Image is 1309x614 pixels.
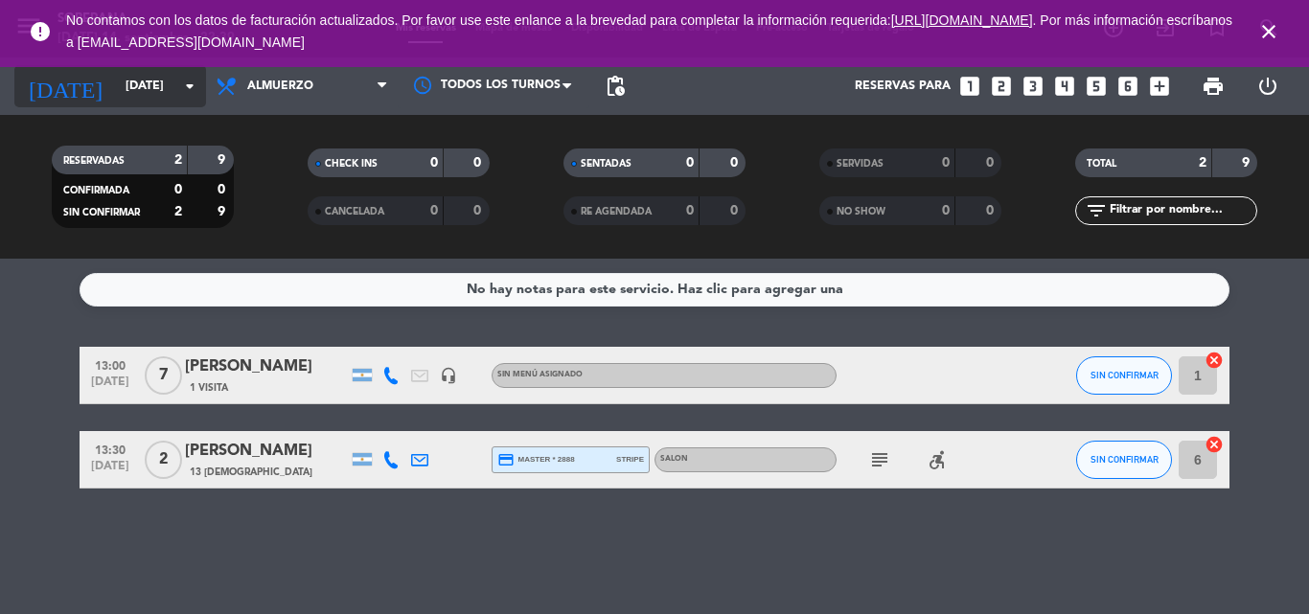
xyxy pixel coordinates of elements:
[178,75,201,98] i: arrow_drop_down
[957,74,982,99] i: looks_one
[837,207,885,216] span: NO SHOW
[1076,356,1172,395] button: SIN CONFIRMAR
[430,204,438,217] strong: 0
[86,460,134,482] span: [DATE]
[66,12,1232,50] span: No contamos con los datos de facturación actualizados. Por favor use este enlance a la brevedad p...
[14,65,116,107] i: [DATE]
[218,153,229,167] strong: 9
[1147,74,1172,99] i: add_box
[29,20,52,43] i: error
[174,205,182,218] strong: 2
[1205,351,1224,370] i: cancel
[66,12,1232,50] a: . Por más información escríbanos a [EMAIL_ADDRESS][DOMAIN_NAME]
[497,451,575,468] span: master * 2888
[190,380,228,396] span: 1 Visita
[942,156,950,170] strong: 0
[926,448,949,471] i: accessible_forward
[174,153,182,167] strong: 2
[1242,156,1253,170] strong: 9
[86,375,134,398] span: [DATE]
[467,279,843,301] div: No hay notas para este servicio. Haz clic para agregar una
[868,448,891,471] i: subject
[730,204,742,217] strong: 0
[660,455,688,463] span: SALON
[185,439,348,464] div: [PERSON_NAME]
[616,453,644,466] span: stripe
[473,156,485,170] strong: 0
[63,208,140,217] span: SIN CONFIRMAR
[581,159,632,169] span: SENTADAS
[1052,74,1077,99] i: looks_4
[1257,20,1280,43] i: close
[1085,199,1108,222] i: filter_list
[145,441,182,479] span: 2
[686,204,694,217] strong: 0
[440,367,457,384] i: headset_mic
[837,159,884,169] span: SERVIDAS
[325,207,384,216] span: CANCELADA
[247,80,313,93] span: Almuerzo
[1091,370,1159,380] span: SIN CONFIRMAR
[989,74,1014,99] i: looks_two
[1021,74,1045,99] i: looks_3
[497,451,515,468] i: credit_card
[1199,156,1206,170] strong: 2
[1205,435,1224,454] i: cancel
[855,80,951,93] span: Reservas para
[497,371,583,378] span: Sin menú asignado
[891,12,1033,28] a: [URL][DOMAIN_NAME]
[86,353,134,375] span: 13:00
[686,156,694,170] strong: 0
[218,183,229,196] strong: 0
[1240,57,1295,115] div: LOG OUT
[185,354,348,379] div: [PERSON_NAME]
[986,156,998,170] strong: 0
[1108,200,1256,221] input: Filtrar por nombre...
[1115,74,1140,99] i: looks_6
[1084,74,1109,99] i: looks_5
[581,207,652,216] span: RE AGENDADA
[218,205,229,218] strong: 9
[1202,75,1225,98] span: print
[604,75,627,98] span: pending_actions
[86,438,134,460] span: 13:30
[190,465,312,480] span: 13 [DEMOGRAPHIC_DATA]
[473,204,485,217] strong: 0
[325,159,378,169] span: CHECK INS
[63,186,129,195] span: CONFIRMADA
[430,156,438,170] strong: 0
[1091,454,1159,465] span: SIN CONFIRMAR
[986,204,998,217] strong: 0
[730,156,742,170] strong: 0
[1087,159,1116,169] span: TOTAL
[174,183,182,196] strong: 0
[1256,75,1279,98] i: power_settings_new
[942,204,950,217] strong: 0
[1076,441,1172,479] button: SIN CONFIRMAR
[145,356,182,395] span: 7
[63,156,125,166] span: RESERVADAS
